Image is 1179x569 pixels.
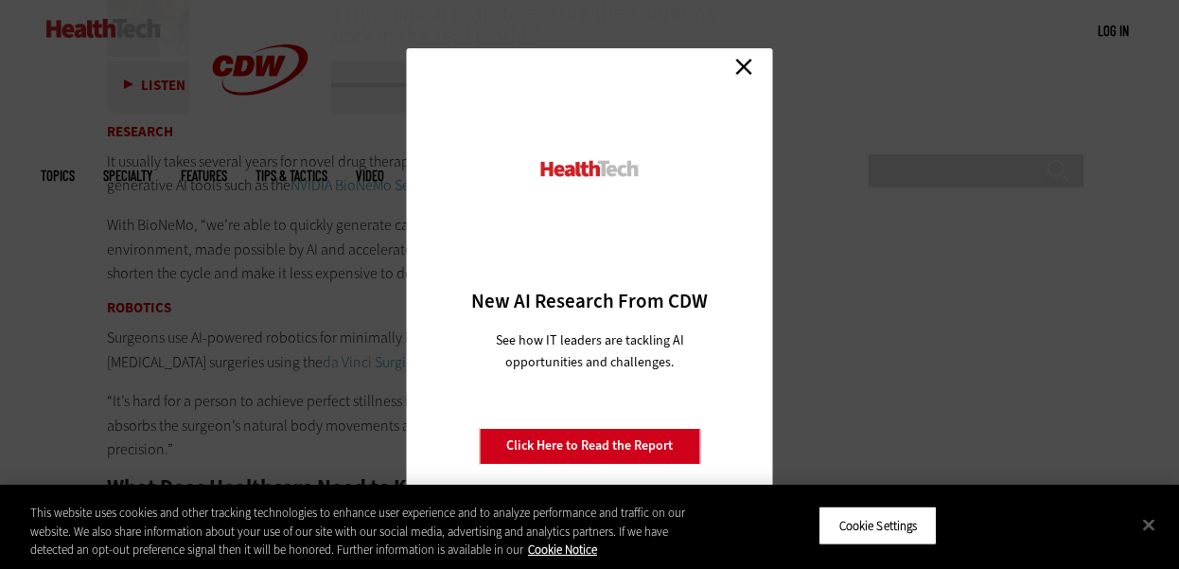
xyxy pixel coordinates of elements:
[473,329,707,373] p: See how IT leaders are tackling AI opportunities and challenges.
[818,506,937,545] button: Cookie Settings
[30,504,708,560] div: This website uses cookies and other tracking technologies to enhance user experience and to analy...
[730,53,758,81] a: Close
[538,159,642,179] img: HealthTech_0.png
[440,288,740,314] h3: New AI Research From CDW
[479,428,700,464] a: Click Here to Read the Report
[1128,504,1170,545] button: Close
[528,542,597,558] a: More information about your privacy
